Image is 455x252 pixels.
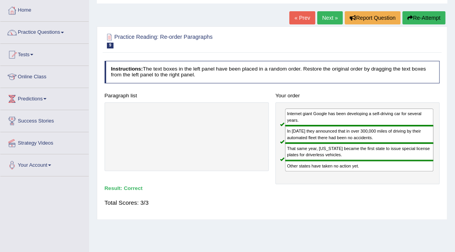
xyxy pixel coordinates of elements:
a: Next » [317,11,343,24]
a: « Prev [289,11,315,24]
div: Total Scores: 3/3 [105,195,440,211]
a: Tests [0,44,89,63]
a: Strategy Videos [0,132,89,152]
h2: Practice Reading: Re-order Paragraphs [105,32,312,48]
span: 9 [107,43,114,48]
a: Your Account [0,154,89,174]
div: Other states have taken no action yet. [285,161,433,171]
button: Report Question [345,11,400,24]
a: Online Class [0,66,89,85]
div: That same year, [US_STATE] became the first state to issue special license plates for driverless ... [285,143,433,161]
h4: The text boxes in the left panel have been placed in a random order. Restore the original order b... [105,61,440,83]
div: Internet giant Google has been developing a self-driving car for several years. [285,109,433,126]
b: Instructions: [111,66,143,72]
h4: Paragraph list [105,93,269,99]
h4: Your order [275,93,440,99]
a: Success Stories [0,110,89,129]
h4: Result: [105,186,440,192]
a: Predictions [0,88,89,107]
div: In [DATE] they announced that in over 300,000 miles of driving by their automated fleet there had... [285,126,433,143]
button: Re-Attempt [402,11,445,24]
a: Practice Questions [0,22,89,41]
